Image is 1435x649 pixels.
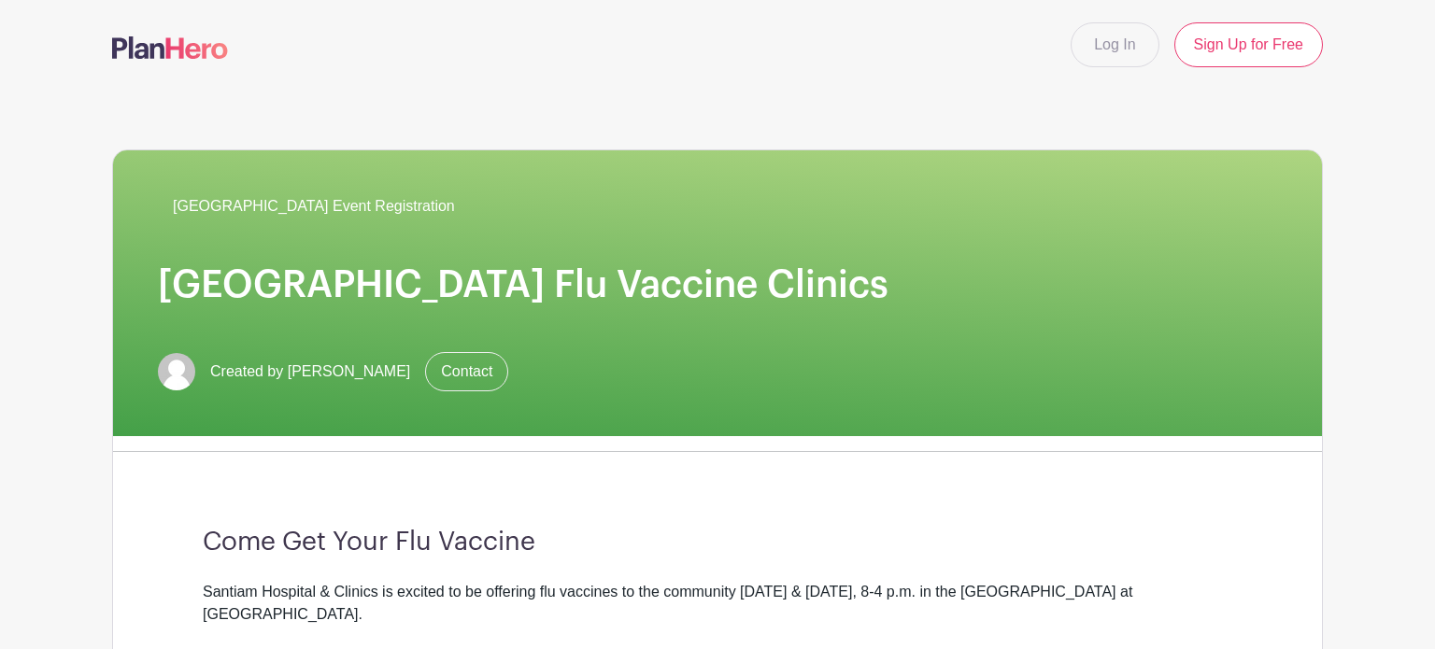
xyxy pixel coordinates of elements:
[203,527,1232,558] h3: Come Get Your Flu Vaccine
[158,262,1277,307] h1: [GEOGRAPHIC_DATA] Flu Vaccine Clinics
[112,36,228,59] img: logo-507f7623f17ff9eddc593b1ce0a138ce2505c220e1c5a4e2b4648c50719b7d32.svg
[173,195,455,218] span: [GEOGRAPHIC_DATA] Event Registration
[1071,22,1158,67] a: Log In
[425,352,508,391] a: Contact
[1174,22,1323,67] a: Sign Up for Free
[158,353,195,390] img: default-ce2991bfa6775e67f084385cd625a349d9dcbb7a52a09fb2fda1e96e2d18dcdb.png
[210,360,410,383] span: Created by [PERSON_NAME]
